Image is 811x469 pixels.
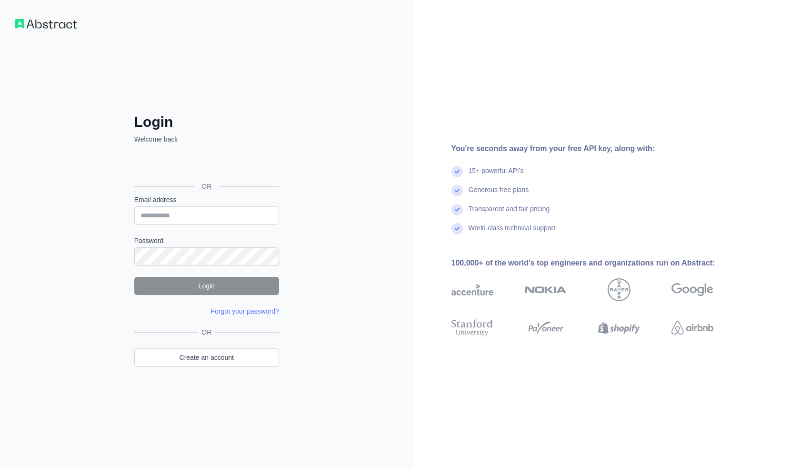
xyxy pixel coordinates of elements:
[15,19,77,29] img: Workflow
[451,257,744,269] div: 100,000+ of the world's top engineers and organizations run on Abstract:
[671,317,713,338] img: airbnb
[194,182,219,191] span: OR
[451,143,744,154] div: You're seconds away from your free API key, along with:
[469,166,524,185] div: 15+ powerful API's
[525,278,567,301] img: nokia
[198,327,215,337] span: OR
[134,277,279,295] button: Login
[134,348,279,367] a: Create an account
[451,317,493,338] img: stanford university
[211,307,279,315] a: Forgot your password?
[469,204,550,223] div: Transparent and fair pricing
[469,185,529,204] div: Generous free plans
[525,317,567,338] img: payoneer
[130,154,282,175] iframe: Sign in with Google Button
[451,185,463,196] img: check mark
[451,204,463,215] img: check mark
[598,317,640,338] img: shopify
[134,236,279,245] label: Password
[451,278,493,301] img: accenture
[134,134,279,144] p: Welcome back
[134,113,279,131] h2: Login
[451,166,463,177] img: check mark
[608,278,631,301] img: bayer
[469,223,556,242] div: World-class technical support
[451,223,463,234] img: check mark
[134,195,279,204] label: Email address
[671,278,713,301] img: google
